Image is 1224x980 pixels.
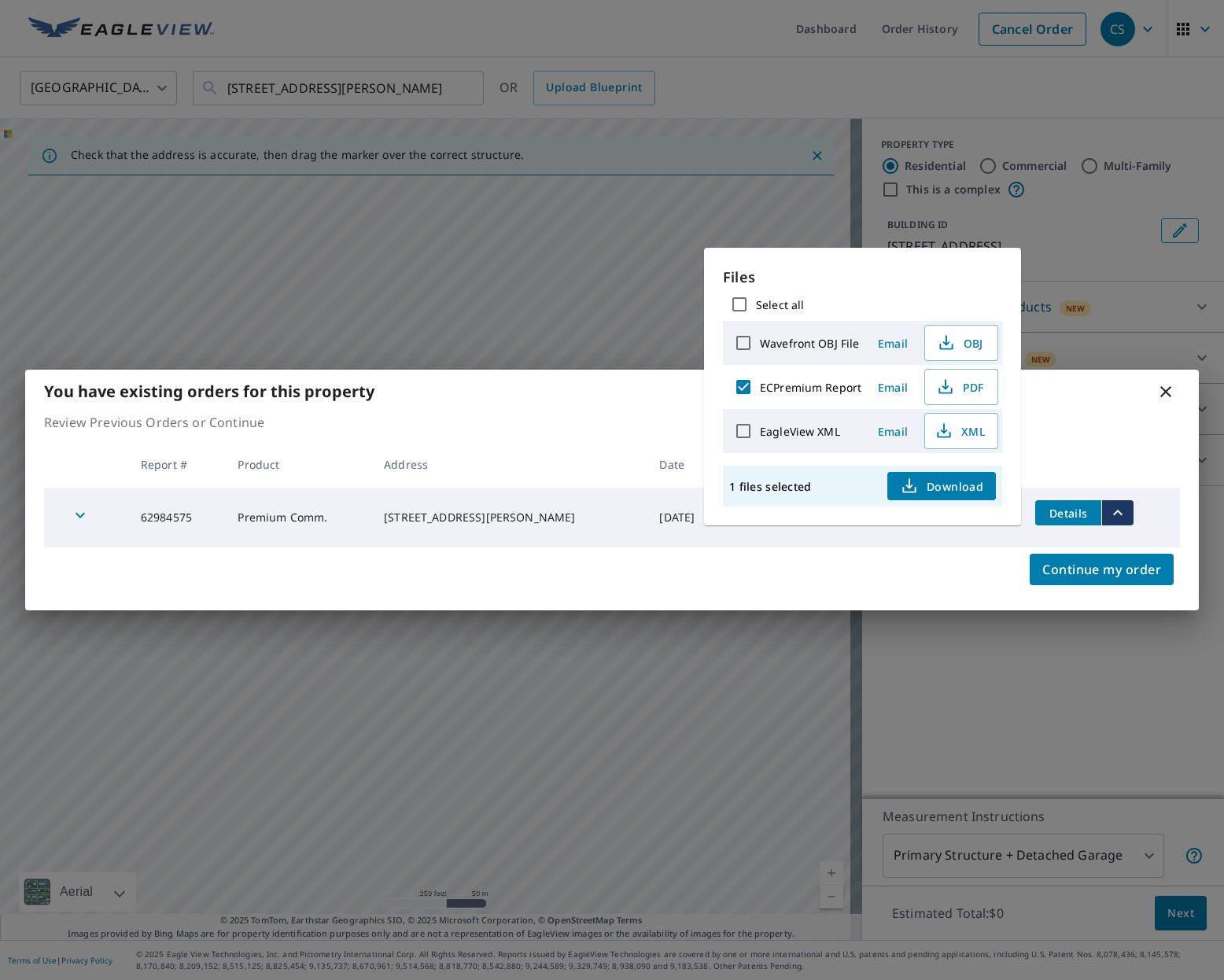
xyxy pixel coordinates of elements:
[128,441,226,488] th: Report #
[128,488,226,547] td: 62984575
[868,419,918,444] button: Email
[868,375,918,400] button: Email
[887,472,996,500] button: Download
[647,488,724,547] td: [DATE]
[44,381,374,402] b: You have existing orders for this property
[874,336,912,351] span: Email
[1042,558,1161,580] span: Continue my order
[729,479,811,494] p: 1 files selected
[760,424,840,439] label: EagleView XML
[225,488,371,547] td: Premium Comm.
[874,380,912,395] span: Email
[44,413,1180,432] p: Review Previous Orders or Continue
[756,297,804,312] label: Select all
[1035,500,1101,525] button: detailsBtn-62984575
[1030,554,1174,585] button: Continue my order
[900,477,983,496] span: Download
[924,413,998,449] button: XML
[1045,506,1092,521] span: Details
[760,380,861,395] label: ECPremium Report
[647,441,724,488] th: Date
[924,369,998,405] button: PDF
[874,424,912,439] span: Email
[935,422,985,440] span: XML
[723,267,1002,288] p: Files
[225,441,371,488] th: Product
[868,331,918,356] button: Email
[371,441,647,488] th: Address
[935,378,985,396] span: PDF
[760,336,859,351] label: Wavefront OBJ File
[1101,500,1134,525] button: filesDropdownBtn-62984575
[935,333,985,352] span: OBJ
[384,510,634,525] div: [STREET_ADDRESS][PERSON_NAME]
[924,325,998,361] button: OBJ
